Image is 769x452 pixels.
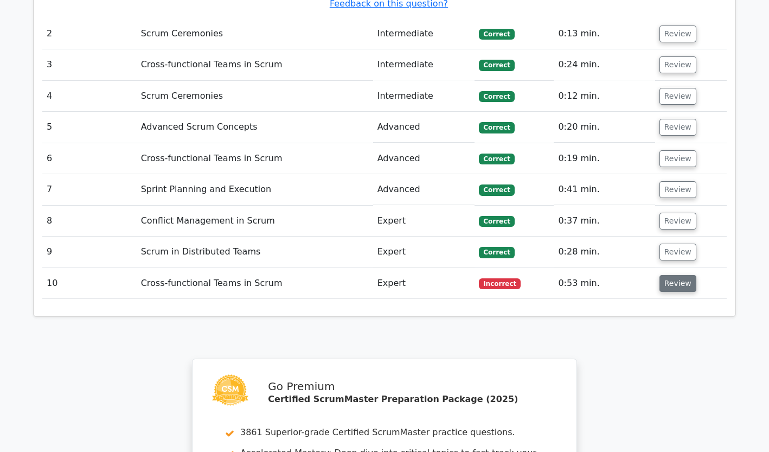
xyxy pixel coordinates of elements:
td: 6 [42,143,137,174]
td: 5 [42,112,137,143]
button: Review [659,26,696,42]
td: 8 [42,206,137,237]
td: 0:24 min. [554,49,655,80]
span: Correct [479,122,514,133]
span: Correct [479,247,514,258]
td: 0:13 min. [554,18,655,49]
td: Scrum Ceremonies [137,81,373,112]
button: Review [659,213,696,230]
span: Correct [479,154,514,164]
button: Review [659,244,696,260]
button: Review [659,119,696,136]
td: 0:12 min. [554,81,655,112]
td: 0:37 min. [554,206,655,237]
td: Sprint Planning and Execution [137,174,373,205]
td: Expert [373,268,475,299]
button: Review [659,56,696,73]
button: Review [659,181,696,198]
td: Intermediate [373,49,475,80]
span: Correct [479,216,514,227]
td: 4 [42,81,137,112]
td: Cross-functional Teams in Scrum [137,143,373,174]
span: Correct [479,184,514,195]
td: Cross-functional Teams in Scrum [137,49,373,80]
button: Review [659,275,696,292]
td: Intermediate [373,81,475,112]
td: 3 [42,49,137,80]
td: Advanced Scrum Concepts [137,112,373,143]
td: 9 [42,237,137,268]
td: Advanced [373,143,475,174]
td: Expert [373,206,475,237]
td: 0:41 min. [554,174,655,205]
td: 2 [42,18,137,49]
td: Scrum in Distributed Teams [137,237,373,268]
span: Correct [479,60,514,71]
td: Cross-functional Teams in Scrum [137,268,373,299]
button: Review [659,150,696,167]
td: Scrum Ceremonies [137,18,373,49]
td: Conflict Management in Scrum [137,206,373,237]
td: Advanced [373,112,475,143]
span: Incorrect [479,278,521,289]
td: 0:20 min. [554,112,655,143]
td: 7 [42,174,137,205]
td: Expert [373,237,475,268]
span: Correct [479,29,514,40]
span: Correct [479,91,514,102]
td: Advanced [373,174,475,205]
td: 0:19 min. [554,143,655,174]
button: Review [659,88,696,105]
td: 0:53 min. [554,268,655,299]
td: Intermediate [373,18,475,49]
td: 10 [42,268,137,299]
td: 0:28 min. [554,237,655,268]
